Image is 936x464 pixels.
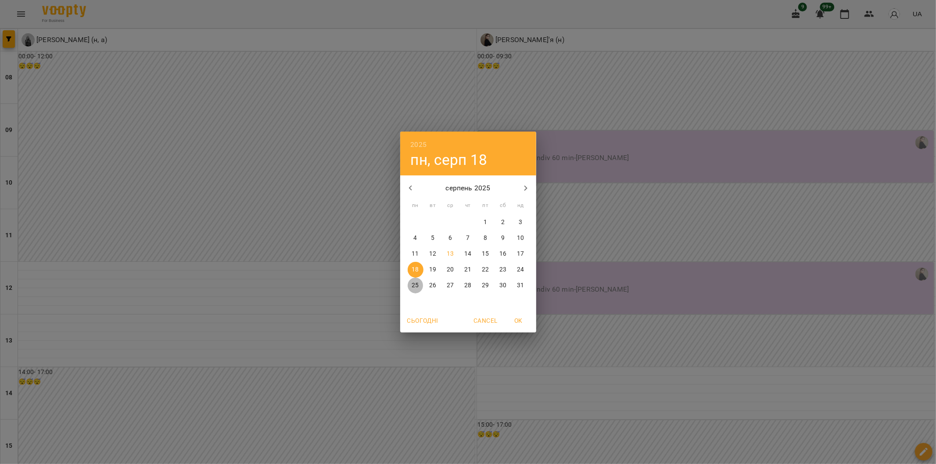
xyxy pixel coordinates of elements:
button: 17 [513,246,529,262]
button: 4 [408,230,423,246]
button: 13 [443,246,459,262]
span: чт [460,201,476,210]
p: 30 [499,281,506,290]
button: 26 [425,278,441,293]
p: 2 [501,218,505,227]
button: 27 [443,278,459,293]
button: 6 [443,230,459,246]
p: 5 [431,234,434,243]
p: 19 [429,265,436,274]
button: 10 [513,230,529,246]
button: 1 [478,214,494,230]
button: Cancel [470,313,501,328]
button: 16 [495,246,511,262]
button: пн, серп 18 [411,151,488,169]
button: 7 [460,230,476,246]
span: ср [443,201,459,210]
button: 20 [443,262,459,278]
button: Сьогодні [404,313,442,328]
p: 9 [501,234,505,243]
button: 23 [495,262,511,278]
p: 13 [447,250,454,258]
p: 27 [447,281,454,290]
p: 12 [429,250,436,258]
p: 20 [447,265,454,274]
p: 26 [429,281,436,290]
button: 5 [425,230,441,246]
p: 25 [412,281,419,290]
button: OK [505,313,533,328]
button: 21 [460,262,476,278]
span: сб [495,201,511,210]
p: 31 [517,281,524,290]
button: 28 [460,278,476,293]
button: 29 [478,278,494,293]
p: 14 [464,250,471,258]
p: 15 [482,250,489,258]
button: 30 [495,278,511,293]
button: 18 [408,262,423,278]
p: 6 [448,234,452,243]
span: нд [513,201,529,210]
span: OK [508,315,529,326]
p: 21 [464,265,471,274]
button: 12 [425,246,441,262]
button: 24 [513,262,529,278]
p: 22 [482,265,489,274]
p: серпень 2025 [421,183,515,193]
p: 3 [519,218,522,227]
button: 15 [478,246,494,262]
p: 7 [466,234,470,243]
span: Cancel [473,315,497,326]
button: 25 [408,278,423,293]
p: 24 [517,265,524,274]
p: 28 [464,281,471,290]
button: 9 [495,230,511,246]
button: 8 [478,230,494,246]
button: 3 [513,214,529,230]
span: Сьогодні [407,315,438,326]
p: 11 [412,250,419,258]
button: 2 [495,214,511,230]
p: 29 [482,281,489,290]
button: 14 [460,246,476,262]
span: пт [478,201,494,210]
button: 22 [478,262,494,278]
p: 1 [484,218,487,227]
p: 16 [499,250,506,258]
p: 4 [413,234,417,243]
p: 8 [484,234,487,243]
p: 17 [517,250,524,258]
span: пн [408,201,423,210]
button: 2025 [411,139,427,151]
button: 31 [513,278,529,293]
p: 23 [499,265,506,274]
button: 11 [408,246,423,262]
p: 18 [412,265,419,274]
p: 10 [517,234,524,243]
span: вт [425,201,441,210]
button: 19 [425,262,441,278]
